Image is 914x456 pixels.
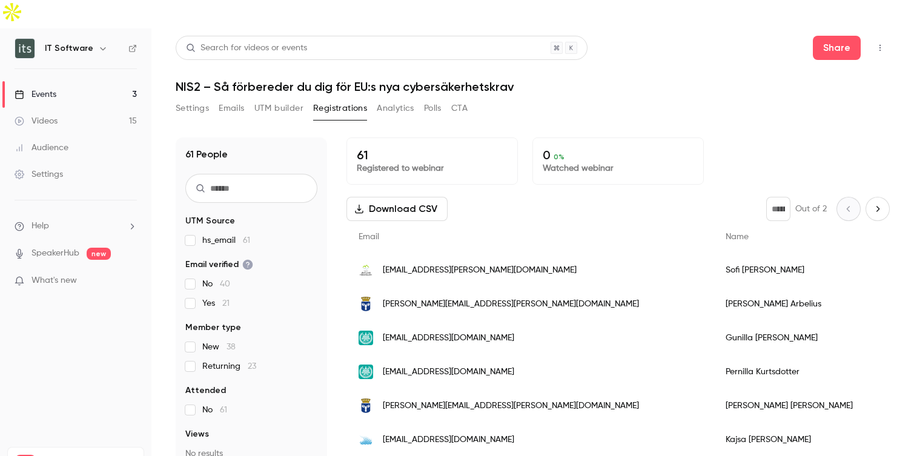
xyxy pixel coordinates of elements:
[357,148,508,162] p: 61
[866,197,890,221] button: Next page
[346,197,448,221] button: Download CSV
[726,233,749,241] span: Name
[383,434,514,446] span: [EMAIL_ADDRESS][DOMAIN_NAME]
[313,99,367,118] button: Registrations
[220,280,230,288] span: 40
[176,79,890,94] h1: NIS2 – Så förbereder du dig för EU:s nya cybersäkerhetskrav
[359,297,373,311] img: ostersund.se
[714,389,898,423] div: [PERSON_NAME] [PERSON_NAME]
[359,263,373,277] img: regionjh.se
[45,42,93,55] h6: IT Software
[714,253,898,287] div: Sofi [PERSON_NAME]
[219,99,244,118] button: Emails
[87,248,111,260] span: new
[424,99,442,118] button: Polls
[15,115,58,127] div: Videos
[248,362,256,371] span: 23
[813,36,861,60] button: Share
[383,366,514,378] span: [EMAIL_ADDRESS][DOMAIN_NAME]
[222,299,230,308] span: 21
[714,287,898,321] div: [PERSON_NAME] Arbelius
[15,142,68,154] div: Audience
[220,406,227,414] span: 61
[451,99,468,118] button: CTA
[185,147,228,162] h1: 61 People
[202,360,256,372] span: Returning
[377,99,414,118] button: Analytics
[543,148,694,162] p: 0
[383,298,639,311] span: [PERSON_NAME][EMAIL_ADDRESS][PERSON_NAME][DOMAIN_NAME]
[185,385,226,397] span: Attended
[15,168,63,180] div: Settings
[202,278,230,290] span: No
[186,42,307,55] div: Search for videos or events
[15,88,56,101] div: Events
[31,247,79,260] a: SpeakerHub
[15,39,35,58] img: IT Software
[31,220,49,233] span: Help
[714,321,898,355] div: Gunilla [PERSON_NAME]
[122,276,137,286] iframe: Noticeable Trigger
[202,297,230,309] span: Yes
[254,99,303,118] button: UTM builder
[185,428,209,440] span: Views
[185,322,241,334] span: Member type
[543,162,694,174] p: Watched webinar
[359,432,373,447] img: hv.se
[795,203,827,215] p: Out of 2
[15,220,137,233] li: help-dropdown-opener
[185,215,235,227] span: UTM Source
[31,274,77,287] span: What's new
[202,404,227,416] span: No
[554,153,565,161] span: 0 %
[359,365,373,379] img: chalmers.se
[714,355,898,389] div: Pernilla Kurtsdotter
[359,233,379,241] span: Email
[357,162,508,174] p: Registered to webinar
[202,341,236,353] span: New
[383,400,639,412] span: [PERSON_NAME][EMAIL_ADDRESS][PERSON_NAME][DOMAIN_NAME]
[359,331,373,345] img: chalmers.se
[202,234,250,246] span: hs_email
[185,259,253,271] span: Email verified
[383,264,577,277] span: [EMAIL_ADDRESS][PERSON_NAME][DOMAIN_NAME]
[227,343,236,351] span: 38
[359,398,373,413] img: ostersund.se
[383,332,514,345] span: [EMAIL_ADDRESS][DOMAIN_NAME]
[176,99,209,118] button: Settings
[243,236,250,245] span: 61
